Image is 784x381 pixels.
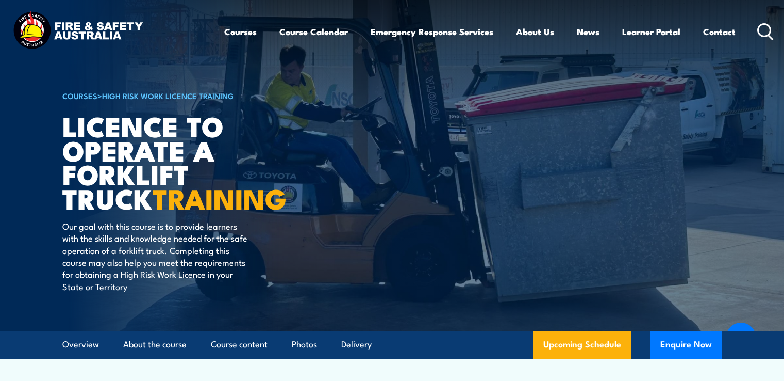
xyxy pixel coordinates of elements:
a: About Us [516,18,554,45]
a: Delivery [341,331,372,358]
a: Learner Portal [622,18,680,45]
a: Course Calendar [279,18,348,45]
strong: TRAINING [153,176,287,219]
a: High Risk Work Licence Training [102,90,234,101]
a: Courses [224,18,257,45]
a: Overview [62,331,99,358]
a: COURSES [62,90,97,101]
a: Course content [211,331,268,358]
button: Enquire Now [650,331,722,359]
a: News [577,18,599,45]
p: Our goal with this course is to provide learners with the skills and knowledge needed for the saf... [62,220,251,292]
a: Contact [703,18,736,45]
a: About the course [123,331,187,358]
a: Emergency Response Services [371,18,493,45]
a: Photos [292,331,317,358]
h6: > [62,89,317,102]
a: Upcoming Schedule [533,331,631,359]
h1: Licence to operate a forklift truck [62,114,317,210]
